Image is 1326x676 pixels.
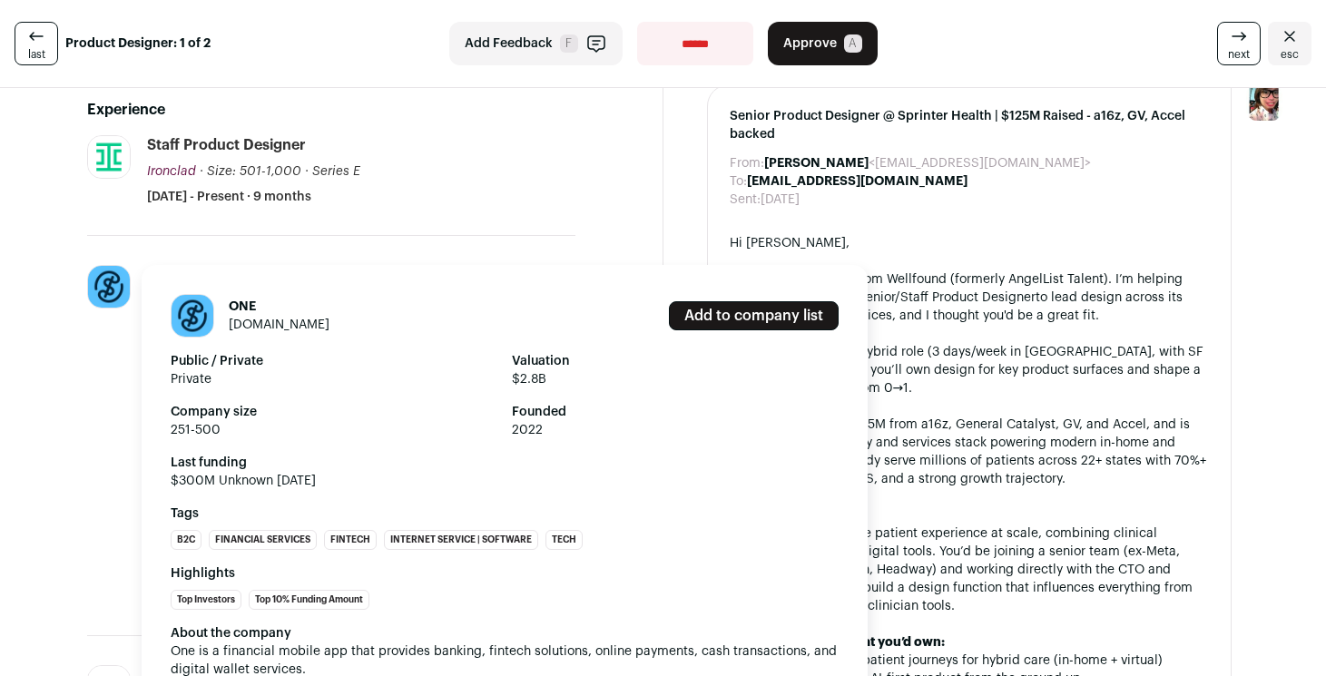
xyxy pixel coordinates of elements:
a: Close [1268,22,1311,65]
div: I’m [PERSON_NAME] from Wellfound (formerly AngelList Talent). I’m helping Sprinter Health hire a ... [730,270,1210,325]
span: last [28,47,45,62]
div: They’re reimagining the patient experience at scale, combining clinical services with elegant dig... [730,524,1210,615]
strong: Tags [171,505,839,523]
a: [DOMAIN_NAME] [229,318,329,331]
h1: ONE [229,298,329,316]
div: Hi [PERSON_NAME], [730,234,1210,252]
strong: Public / Private [171,352,497,370]
span: Senior Product Designer @ Sprinter Health | $125M Raised - a16z, GV, Accel backed [730,107,1210,143]
div: • Designing seamless patient journeys for hybrid care (in-home + virtual) [730,652,1210,670]
h2: Experience [87,99,575,121]
img: 2148ded429a0081d648940a70a743d9a50bcf4f2c61bbd4a264243d601d63d01.jpg [172,295,213,337]
span: Ironclad [147,165,196,178]
dt: From: [730,154,764,172]
span: 2022 [512,421,839,439]
dt: Sent: [730,191,761,209]
button: Add Feedback F [449,22,623,65]
span: Approve [783,34,837,53]
div: Staff Product Designer [147,135,306,155]
span: · Size: 501-1,000 [200,165,301,178]
span: next [1228,47,1250,62]
b: [EMAIL_ADDRESS][DOMAIN_NAME] [747,175,967,188]
span: $2.8B [512,370,839,388]
span: F [560,34,578,53]
dd: [DATE] [761,191,800,209]
dt: To: [730,172,747,191]
strong: Highlights [171,564,839,583]
li: Internet Service | Software [384,530,538,550]
img: 2148ded429a0081d648940a70a743d9a50bcf4f2c61bbd4a264243d601d63d01.jpg [88,266,130,308]
b: [PERSON_NAME] [764,157,869,170]
div: This is a high-impact hybrid role (3 days/week in [GEOGRAPHIC_DATA], with SF expansion soon) wher... [730,343,1210,397]
a: last [15,22,58,65]
span: [DATE] - Present · 9 months [147,188,311,206]
img: 13a84033403f162f25ea8bb10cf14f0cbdb8c484e7f2ba2b3c917a5c9ca30656.png [88,136,130,178]
span: Private [171,370,497,388]
dd: <[EMAIL_ADDRESS][DOMAIN_NAME]> [764,154,1091,172]
strong: Valuation [512,352,839,370]
li: Top 10% Funding Amount [249,590,369,610]
strong: Product Designer: 1 of 2 [65,34,211,53]
span: Series E [312,165,360,178]
strong: Last funding [171,454,839,472]
span: · [305,162,309,181]
button: Approve A [768,22,878,65]
li: B2C [171,530,201,550]
li: Financial Services [209,530,317,550]
strong: Founded [512,403,839,421]
span: 251-500 [171,421,497,439]
img: 14759586-medium_jpg [1246,84,1282,121]
li: Top Investors [171,590,241,610]
a: Add to company list [669,301,839,330]
li: Tech [545,530,583,550]
a: next [1217,22,1261,65]
a: Senior/Staff Product Designer [858,291,1036,304]
strong: Company size [171,403,497,421]
span: One is a financial mobile app that provides banking, fintech solutions, online payments, cash tra... [171,645,840,676]
span: Add Feedback [465,34,553,53]
span: $300M Unknown [DATE] [171,472,839,490]
span: esc [1281,47,1299,62]
div: About the company [171,624,839,642]
div: Sprinter has raised $125M from a16z, General Catalyst, GV, and Accel, and is building the technol... [730,416,1210,488]
li: Fintech [324,530,377,550]
span: A [844,34,862,53]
